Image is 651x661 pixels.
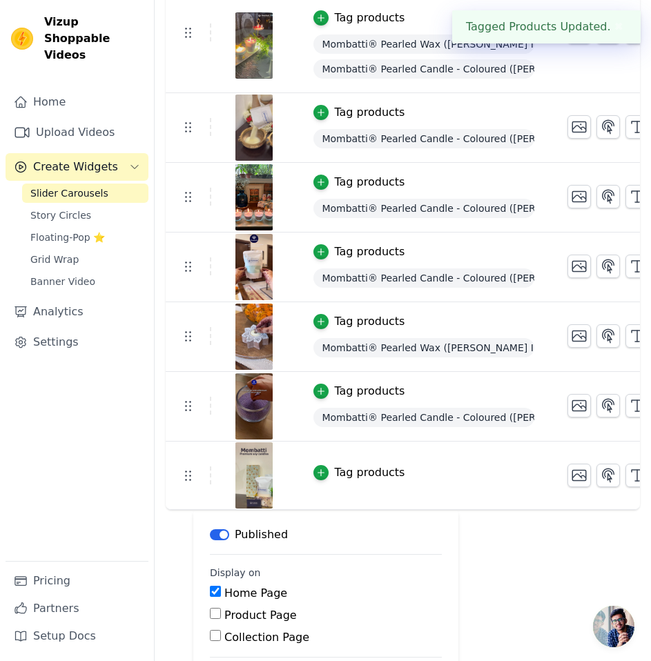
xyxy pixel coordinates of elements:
[313,129,534,148] span: Mombatti® Pearled Candle - Coloured ([PERSON_NAME] Included)
[334,10,405,26] div: Tag products
[6,567,148,595] a: Pricing
[313,59,534,79] span: Mombatti® Pearled Candle - Coloured ([PERSON_NAME] Included)
[334,313,405,330] div: Tag products
[6,298,148,326] a: Analytics
[22,250,148,269] a: Grid Wrap
[313,313,405,330] button: Tag products
[313,244,405,260] button: Tag products
[567,394,591,417] button: Change Thumbnail
[313,383,405,399] button: Tag products
[22,206,148,225] a: Story Circles
[6,328,148,356] a: Settings
[30,230,105,244] span: Floating-Pop ⭐
[22,228,148,247] a: Floating-Pop ⭐
[224,631,309,644] label: Collection Page
[313,10,405,26] button: Tag products
[313,464,405,481] button: Tag products
[6,622,148,650] a: Setup Docs
[313,104,405,121] button: Tag products
[30,208,91,222] span: Story Circles
[611,19,627,35] button: Close
[313,199,534,218] span: Mombatti® Pearled Candle - Coloured ([PERSON_NAME] Included)
[235,164,273,230] img: vizup-images-8fa6.jpg
[567,464,591,487] button: Change Thumbnail
[334,104,405,121] div: Tag products
[224,586,287,600] label: Home Page
[334,174,405,190] div: Tag products
[44,14,143,63] span: Vizup Shoppable Videos
[235,12,273,79] img: vizup-images-dbb4.jpg
[235,526,288,543] p: Published
[235,234,273,300] img: vizup-images-1689.jpg
[6,119,148,146] a: Upload Videos
[313,34,534,54] span: Mombatti® Pearled Wax ([PERSON_NAME] Included)
[6,88,148,116] a: Home
[22,184,148,203] a: Slider Carousels
[6,595,148,622] a: Partners
[30,253,79,266] span: Grid Wrap
[593,606,634,647] a: Open chat
[11,28,33,50] img: Vizup
[313,268,534,288] span: Mombatti® Pearled Candle - Coloured ([PERSON_NAME] Included)
[30,275,95,288] span: Banner Video
[235,373,273,440] img: vizup-images-8a1e.jpg
[567,115,591,139] button: Change Thumbnail
[22,272,148,291] a: Banner Video
[313,408,534,427] span: Mombatti® Pearled Candle - Coloured ([PERSON_NAME] Included) (Copy)
[235,442,273,509] img: vizup-images-f521.jpg
[6,153,148,181] button: Create Widgets
[452,10,641,43] div: Tagged Products Updated.
[334,244,405,260] div: Tag products
[235,95,273,161] img: vizup-images-fae5.jpg
[567,324,591,348] button: Change Thumbnail
[235,304,273,370] img: vizup-images-852d.jpg
[313,174,405,190] button: Tag products
[567,185,591,208] button: Change Thumbnail
[30,186,108,200] span: Slider Carousels
[210,566,261,580] legend: Display on
[567,255,591,278] button: Change Thumbnail
[334,383,405,399] div: Tag products
[334,464,405,481] div: Tag products
[224,609,297,622] label: Product Page
[33,159,118,175] span: Create Widgets
[313,338,534,357] span: Mombatti® Pearled Wax ([PERSON_NAME] Included)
